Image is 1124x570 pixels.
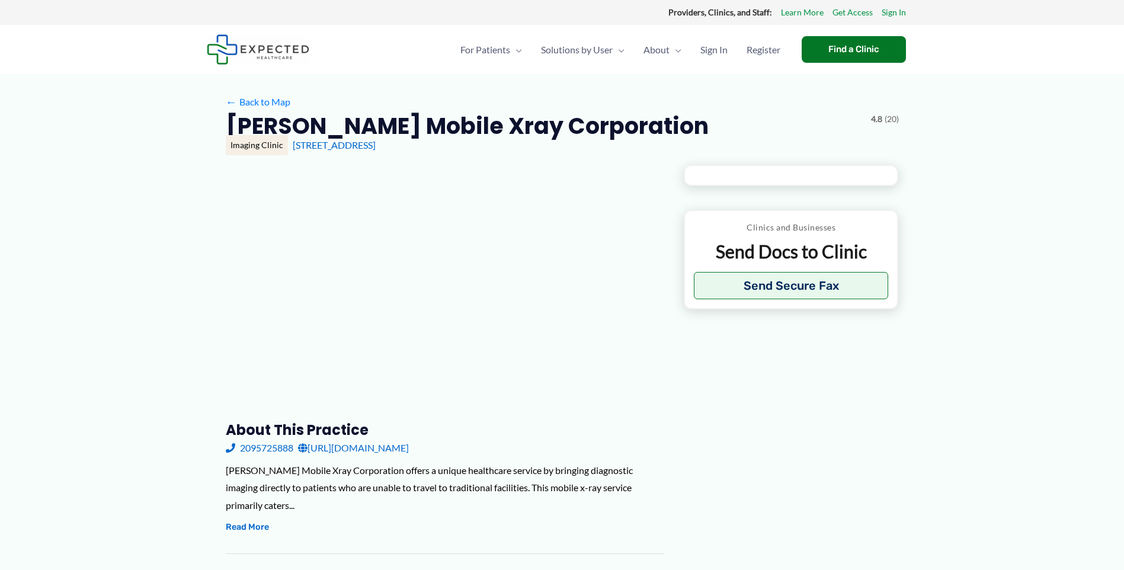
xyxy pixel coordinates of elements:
[226,135,288,155] div: Imaging Clinic
[207,34,309,65] img: Expected Healthcare Logo - side, dark font, small
[691,29,737,71] a: Sign In
[293,139,376,150] a: [STREET_ADDRESS]
[882,5,906,20] a: Sign In
[226,439,293,457] a: 2095725888
[510,29,522,71] span: Menu Toggle
[460,29,510,71] span: For Patients
[802,36,906,63] a: Find a Clinic
[700,29,728,71] span: Sign In
[737,29,790,71] a: Register
[781,5,824,20] a: Learn More
[643,29,670,71] span: About
[226,96,237,107] span: ←
[613,29,625,71] span: Menu Toggle
[531,29,634,71] a: Solutions by UserMenu Toggle
[451,29,531,71] a: For PatientsMenu Toggle
[832,5,873,20] a: Get Access
[451,29,790,71] nav: Primary Site Navigation
[668,7,772,17] strong: Providers, Clinics, and Staff:
[634,29,691,71] a: AboutMenu Toggle
[226,93,290,111] a: ←Back to Map
[871,111,882,127] span: 4.8
[747,29,780,71] span: Register
[226,421,665,439] h3: About this practice
[226,520,269,534] button: Read More
[694,272,889,299] button: Send Secure Fax
[694,220,889,235] p: Clinics and Businesses
[541,29,613,71] span: Solutions by User
[226,462,665,514] div: [PERSON_NAME] Mobile Xray Corporation offers a unique healthcare service by bringing diagnostic i...
[670,29,681,71] span: Menu Toggle
[694,240,889,263] p: Send Docs to Clinic
[885,111,899,127] span: (20)
[226,111,709,140] h2: [PERSON_NAME] Mobile Xray Corporation
[298,439,409,457] a: [URL][DOMAIN_NAME]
